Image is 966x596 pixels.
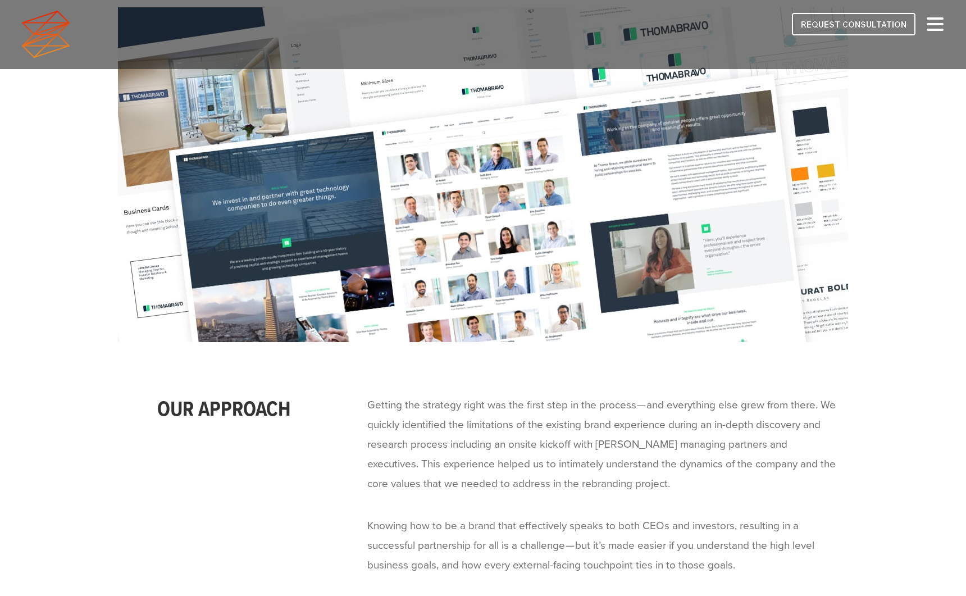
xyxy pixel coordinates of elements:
[910,540,953,583] iframe: Drift Widget Chat Controller
[367,395,838,494] p: Getting the strategy right was the first step in the process — and everything else grew from ther...
[792,13,915,35] img: REQUEST CONSULTATION
[118,400,349,421] h1: OUR APPROACH
[118,7,848,342] img: Thoma Bravo Overall
[367,520,814,571] span: Knowing how to be a brand that effectively speaks to both CEOs and investors, resulting in a succ...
